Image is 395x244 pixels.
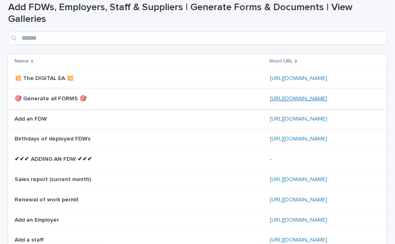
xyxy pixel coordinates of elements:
[270,154,273,163] p: -
[15,73,75,82] p: 💥 The DIGITAL EA 💥
[270,237,327,243] a: [URL][DOMAIN_NAME]
[270,217,327,223] a: [URL][DOMAIN_NAME]
[15,175,93,183] p: Sales report (current month)
[269,57,293,66] p: Short URL
[270,136,327,142] a: [URL][DOMAIN_NAME]
[8,89,387,109] tr: 🎯 Generate all FORMS 🎯🎯 Generate all FORMS 🎯 [URL][DOMAIN_NAME]
[8,149,387,170] tr: ✔✔✔ ADDING AN FDW ✔✔✔✔✔✔ ADDING AN FDW ✔✔✔ --
[15,215,60,224] p: Add an Employer
[8,2,387,25] h1: Add FDWs, Employers, Staff & Suppliers | Generate Forms & Documents | View Galleries
[270,116,327,122] a: [URL][DOMAIN_NAME]
[15,154,94,163] p: ✔✔✔ ADDING AN FDW ✔✔✔
[270,76,327,81] a: [URL][DOMAIN_NAME]
[8,190,387,210] tr: Renewal of work permitRenewal of work permit [URL][DOMAIN_NAME]
[8,169,387,190] tr: Sales report (current month)Sales report (current month) [URL][DOMAIN_NAME]
[270,197,327,203] a: [URL][DOMAIN_NAME]
[8,109,387,129] tr: Add an FDWAdd an FDW [URL][DOMAIN_NAME]
[15,134,92,143] p: Birthdays of deployed FDWs
[15,235,45,244] p: Add a staff
[15,57,29,66] p: Name
[8,32,387,45] input: Search
[15,94,88,102] p: 🎯 Generate all FORMS 🎯
[15,114,49,123] p: Add an FDW
[270,177,327,182] a: [URL][DOMAIN_NAME]
[8,210,387,230] tr: Add an EmployerAdd an Employer [URL][DOMAIN_NAME]
[15,195,80,203] p: Renewal of work permit
[270,96,327,101] a: [URL][DOMAIN_NAME]
[8,68,387,89] tr: 💥 The DIGITAL EA 💥💥 The DIGITAL EA 💥 [URL][DOMAIN_NAME]
[8,129,387,149] tr: Birthdays of deployed FDWsBirthdays of deployed FDWs [URL][DOMAIN_NAME]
